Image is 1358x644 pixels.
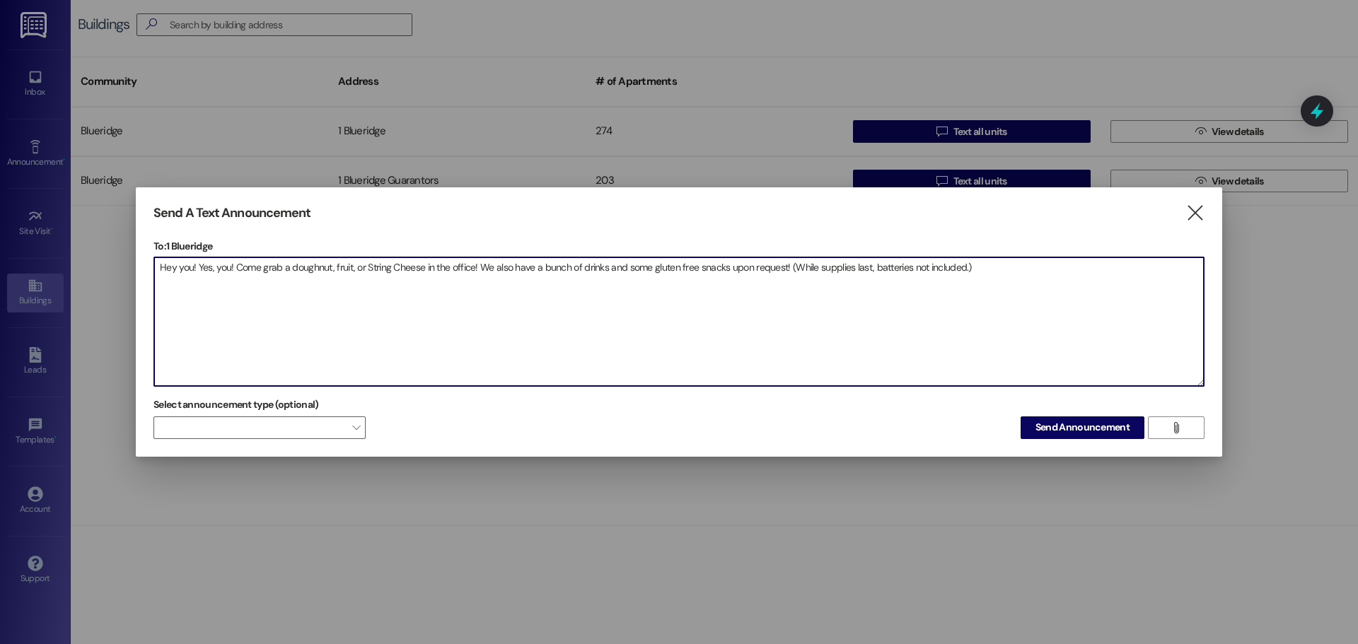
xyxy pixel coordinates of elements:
[1185,206,1205,221] i: 
[153,205,311,221] h3: Send A Text Announcement
[153,239,1205,253] p: To: 1 Blueridge
[1035,420,1130,435] span: Send Announcement
[1171,422,1181,433] i: 
[153,394,319,416] label: Select announcement type (optional)
[154,257,1204,386] textarea: Hey you! Yes, you! Come grab a doughnut, fruit, or String Cheese in the office! We also have a bu...
[153,257,1205,387] div: Hey you! Yes, you! Come grab a doughnut, fruit, or String Cheese in the office! We also have a bu...
[1021,416,1144,439] button: Send Announcement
